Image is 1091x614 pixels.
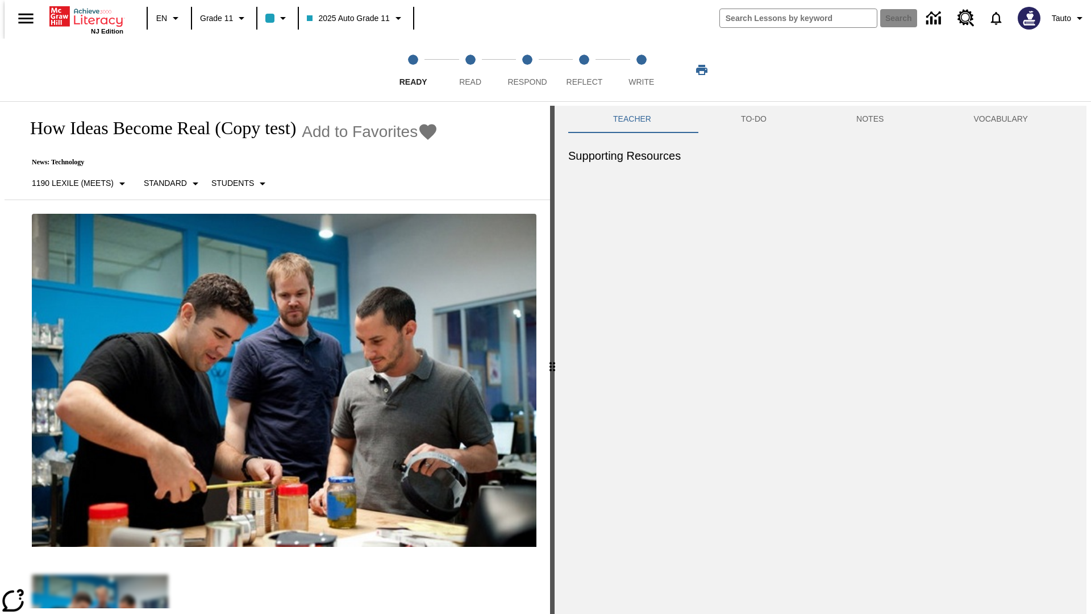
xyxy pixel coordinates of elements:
a: Resource Center, Will open in new tab [951,3,981,34]
h1: How Ideas Become Real (Copy test) [18,118,296,139]
button: Class color is light blue. Change class color [261,8,294,28]
span: Add to Favorites [302,123,418,141]
span: Tauto [1052,13,1071,24]
div: activity [555,106,1086,614]
p: Students [211,177,254,189]
span: Respond [507,77,547,86]
img: Quirky founder Ben Kaufman tests a new product with co-worker Gaz Brown and product inventor Jon ... [32,214,536,547]
button: Add to Favorites - How Ideas Become Real (Copy test) [302,122,438,142]
span: Ready [399,77,427,86]
button: Reflect step 4 of 5 [551,39,617,101]
button: Open side menu [9,2,43,35]
button: Grade: Grade 11, Select a grade [195,8,253,28]
span: Grade 11 [200,13,233,24]
span: Reflect [567,77,603,86]
span: Write [628,77,654,86]
button: Scaffolds, Standard [139,173,207,194]
div: Press Enter or Spacebar and then press right and left arrow keys to move the slider [550,106,555,614]
img: Avatar [1018,7,1040,30]
p: 1190 Lexile (Meets) [32,177,114,189]
button: Ready step 1 of 5 [380,39,446,101]
button: Class: 2025 Auto Grade 11, Select your class [302,8,409,28]
div: reading [5,106,550,608]
button: Teacher [568,106,696,133]
button: Read step 2 of 5 [437,39,503,101]
input: search field [720,9,877,27]
button: Print [684,60,720,80]
button: Write step 5 of 5 [609,39,674,101]
button: Select Lexile, 1190 Lexile (Meets) [27,173,134,194]
button: TO-DO [696,106,811,133]
button: NOTES [811,106,928,133]
button: Profile/Settings [1047,8,1091,28]
button: Respond step 3 of 5 [494,39,560,101]
span: 2025 Auto Grade 11 [307,13,389,24]
button: VOCABULARY [928,106,1073,133]
p: Standard [144,177,187,189]
button: Language: EN, Select a language [151,8,188,28]
span: NJ Edition [91,28,123,35]
p: News: Technology [18,158,438,167]
a: Data Center [919,3,951,34]
span: Read [459,77,481,86]
h6: Supporting Resources [568,147,1073,165]
a: Notifications [981,3,1011,33]
span: EN [156,13,167,24]
div: Home [49,4,123,35]
button: Select Student [207,173,274,194]
button: Select a new avatar [1011,3,1047,33]
div: Instructional Panel Tabs [568,106,1073,133]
